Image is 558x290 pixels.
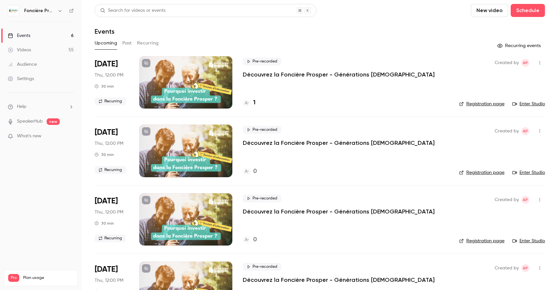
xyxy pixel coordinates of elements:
[23,275,73,281] span: Plan usage
[95,127,118,138] span: [DATE]
[95,27,115,35] h1: Events
[243,167,257,176] a: 0
[495,264,519,272] span: Created by
[512,169,545,176] a: Enter Studio
[122,38,132,48] button: Past
[512,101,545,107] a: Enter Studio
[243,263,281,271] span: Pre-recorded
[95,97,126,105] span: Recurring
[95,264,118,275] span: [DATE]
[495,196,519,204] span: Created by
[137,38,159,48] button: Recurring
[511,4,545,17] button: Schedule
[95,72,123,78] span: Thu, 12:00 PM
[523,196,528,204] span: AP
[243,58,281,65] span: Pre-recorded
[243,276,435,284] a: Découvrez la Foncière Prosper - Générations [DEMOGRAPHIC_DATA]
[95,221,114,226] div: 30 min
[512,238,545,244] a: Enter Studio
[8,103,74,110] li: help-dropdown-opener
[95,84,114,89] div: 30 min
[243,195,281,202] span: Pre-recorded
[523,59,528,67] span: AP
[253,167,257,176] h4: 0
[243,235,257,244] a: 0
[494,41,545,51] button: Recurring events
[243,126,281,134] span: Pre-recorded
[95,152,114,157] div: 30 min
[243,71,435,78] a: Découvrez la Foncière Prosper - Générations [DEMOGRAPHIC_DATA]
[95,140,123,147] span: Thu, 12:00 PM
[521,59,529,67] span: Anthony PIQUET
[8,47,31,53] div: Videos
[24,8,55,14] h6: Foncière Prosper
[95,166,126,174] span: Recurring
[495,59,519,67] span: Created by
[471,4,508,17] button: New video
[47,118,60,125] span: new
[523,264,528,272] span: AP
[8,32,30,39] div: Events
[459,101,504,107] a: Registration page
[17,133,41,140] span: What's new
[95,209,123,215] span: Thu, 12:00 PM
[66,133,74,139] iframe: Noticeable Trigger
[95,125,129,177] div: Sep 18 Thu, 12:00 PM (Europe/Paris)
[521,127,529,135] span: Anthony PIQUET
[95,38,117,48] button: Upcoming
[95,196,118,206] span: [DATE]
[253,235,257,244] h4: 0
[17,103,26,110] span: Help
[243,208,435,215] a: Découvrez la Foncière Prosper - Générations [DEMOGRAPHIC_DATA]
[521,196,529,204] span: Anthony PIQUET
[8,61,37,68] div: Audience
[495,127,519,135] span: Created by
[521,264,529,272] span: Anthony PIQUET
[17,118,43,125] a: SpeakerHub
[95,234,126,242] span: Recurring
[95,56,129,109] div: Sep 11 Thu, 12:00 PM (Europe/Paris)
[523,127,528,135] span: AP
[243,139,435,147] a: Découvrez la Foncière Prosper - Générations [DEMOGRAPHIC_DATA]
[8,76,34,82] div: Settings
[95,59,118,69] span: [DATE]
[459,238,504,244] a: Registration page
[253,98,256,107] h4: 1
[100,7,165,14] div: Search for videos or events
[243,98,256,107] a: 1
[95,277,123,284] span: Thu, 12:00 PM
[459,169,504,176] a: Registration page
[95,193,129,246] div: Sep 25 Thu, 12:00 PM (Europe/Paris)
[8,274,19,282] span: Pro
[8,6,19,16] img: Foncière Prosper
